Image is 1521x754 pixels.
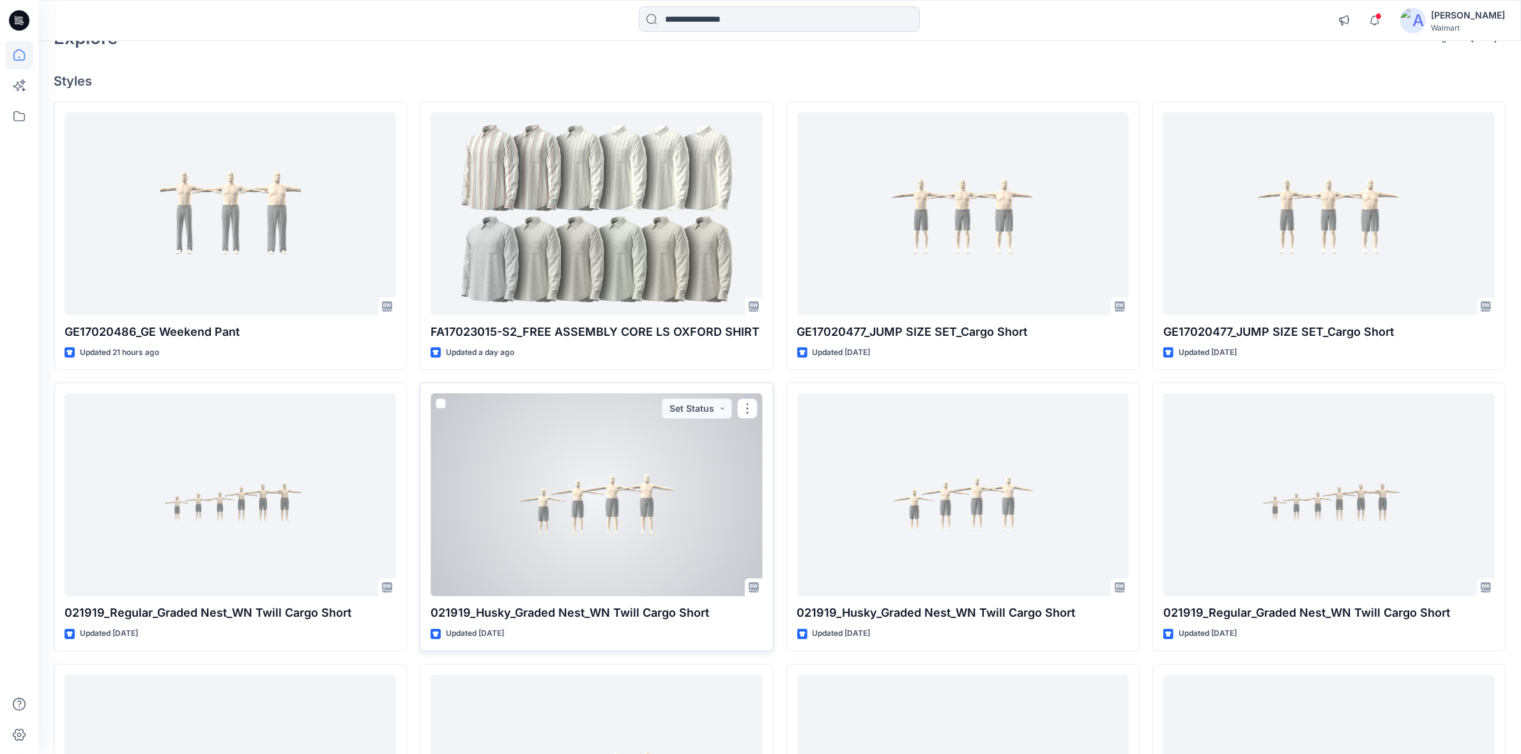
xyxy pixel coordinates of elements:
img: avatar [1400,8,1426,33]
a: GE17020477_JUMP SIZE SET_Cargo Short [797,112,1129,315]
a: GE17020477_JUMP SIZE SET_Cargo Short [1163,112,1495,315]
p: FA17023015-S2_FREE ASSEMBLY CORE LS OXFORD SHIRT [431,323,762,341]
p: 021919_Husky_Graded Nest_WN Twill Cargo Short [797,604,1129,622]
h4: Styles [54,73,1506,89]
div: [PERSON_NAME] [1431,8,1505,23]
p: Updated [DATE] [813,627,871,640]
p: Updated [DATE] [1179,627,1237,640]
a: 021919_Regular_Graded Nest_WN Twill Cargo Short [65,393,396,596]
p: Updated 21 hours ago [80,346,159,359]
h2: Explore [54,27,118,48]
p: Updated [DATE] [80,627,138,640]
p: GE17020477_JUMP SIZE SET_Cargo Short [797,323,1129,341]
p: 021919_Husky_Graded Nest_WN Twill Cargo Short [431,604,762,622]
p: GE17020477_JUMP SIZE SET_Cargo Short [1163,323,1495,341]
p: GE17020486_GE Weekend Pant [65,323,396,341]
p: Updated a day ago [446,346,514,359]
p: Updated [DATE] [813,346,871,359]
a: 021919_Husky_Graded Nest_WN Twill Cargo Short [431,393,762,596]
a: FA17023015-S2_FREE ASSEMBLY CORE LS OXFORD SHIRT [431,112,762,315]
div: Walmart [1431,23,1505,33]
p: Updated [DATE] [1179,346,1237,359]
p: 021919_Regular_Graded Nest_WN Twill Cargo Short [1163,604,1495,622]
p: 021919_Regular_Graded Nest_WN Twill Cargo Short [65,604,396,622]
a: GE17020486_GE Weekend Pant [65,112,396,315]
p: Updated [DATE] [446,627,504,640]
a: 021919_Husky_Graded Nest_WN Twill Cargo Short [797,393,1129,596]
a: 021919_Regular_Graded Nest_WN Twill Cargo Short [1163,393,1495,596]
